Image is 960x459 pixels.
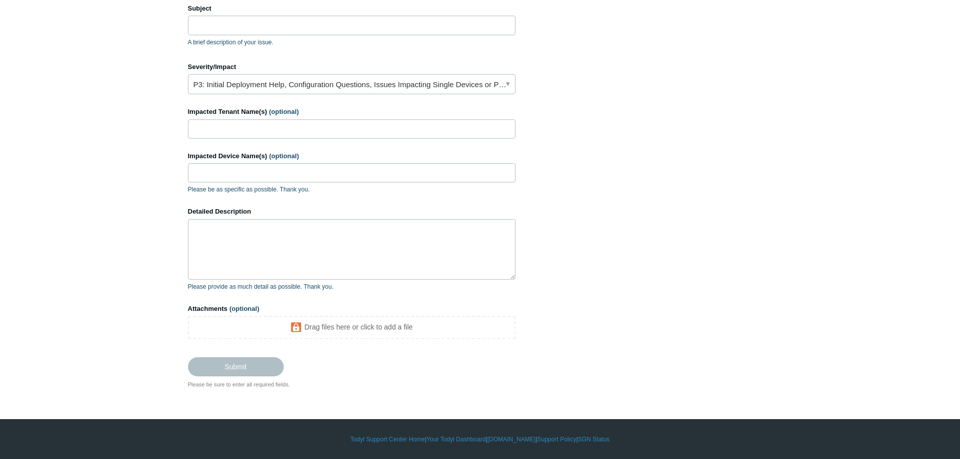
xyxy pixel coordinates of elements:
[269,108,299,115] span: (optional)
[188,380,516,389] div: Please be sure to enter all required fields.
[578,435,610,444] a: SGN Status
[537,435,576,444] a: Support Policy
[350,435,425,444] a: Todyl Support Center Home
[188,107,516,117] label: Impacted Tenant Name(s)
[188,74,516,94] a: P3: Initial Deployment Help, Configuration Questions, Issues Impacting Single Devices or Past Out...
[188,207,516,217] label: Detailed Description
[188,357,284,376] input: Submit
[188,62,516,72] label: Severity/Impact
[188,185,516,194] p: Please be as specific as possible. Thank you.
[426,435,485,444] a: Your Todyl Dashboard
[269,152,299,160] span: (optional)
[188,4,516,14] label: Subject
[188,151,516,161] label: Impacted Device Name(s)
[188,435,773,444] div: | | | |
[188,38,516,47] p: A brief description of your issue.
[487,435,536,444] a: [DOMAIN_NAME]
[188,304,516,314] label: Attachments
[229,305,259,312] span: (optional)
[188,282,516,291] p: Please provide as much detail as possible. Thank you.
